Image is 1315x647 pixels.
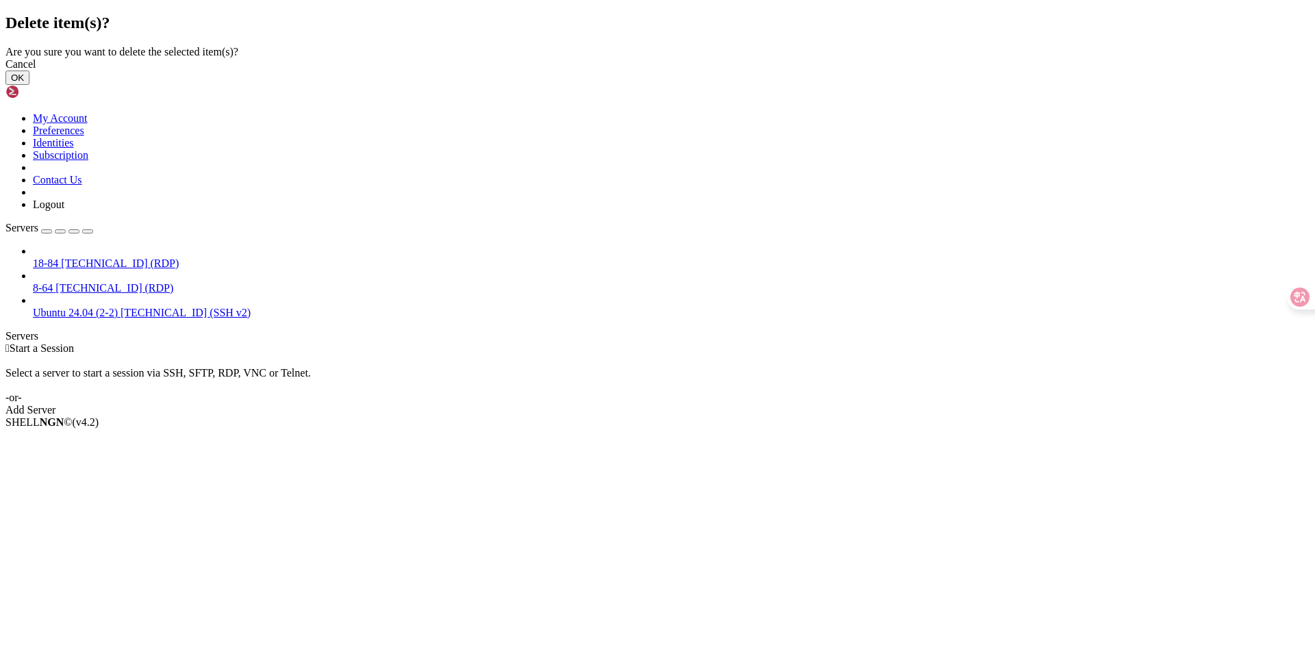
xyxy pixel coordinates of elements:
li: 18-84 [TECHNICAL_ID] (RDP) [33,245,1310,270]
h2: Delete item(s)? [5,14,1310,32]
span:  [5,342,10,354]
div: Cancel [5,58,1310,71]
a: 8-64 [TECHNICAL_ID] (RDP) [33,282,1310,294]
li: Ubuntu 24.04 (2-2) [TECHNICAL_ID] (SSH v2) [33,294,1310,319]
a: 18-84 [TECHNICAL_ID] (RDP) [33,257,1310,270]
div: Are you sure you want to delete the selected item(s)? [5,46,1310,58]
img: Shellngn [5,85,84,99]
span: Servers [5,222,38,233]
a: Logout [33,199,64,210]
span: 4.2.0 [73,416,99,428]
a: Servers [5,222,93,233]
div: Select a server to start a session via SSH, SFTP, RDP, VNC or Telnet. -or- [5,355,1310,404]
span: [TECHNICAL_ID] (RDP) [61,257,179,269]
span: SHELL © [5,416,99,428]
a: Preferences [33,125,84,136]
span: Start a Session [10,342,74,354]
a: Subscription [33,149,88,161]
button: OK [5,71,29,85]
div: Servers [5,330,1310,342]
a: Identities [33,137,74,149]
div: Add Server [5,404,1310,416]
a: Contact Us [33,174,82,186]
b: NGN [40,416,64,428]
a: My Account [33,112,88,124]
li: 8-64 [TECHNICAL_ID] (RDP) [33,270,1310,294]
span: Ubuntu 24.04 (2-2) [33,307,118,318]
span: 8-64 [33,282,53,294]
a: Ubuntu 24.04 (2-2) [TECHNICAL_ID] (SSH v2) [33,307,1310,319]
span: [TECHNICAL_ID] (RDP) [55,282,173,294]
span: [TECHNICAL_ID] (SSH v2) [121,307,251,318]
span: 18-84 [33,257,58,269]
